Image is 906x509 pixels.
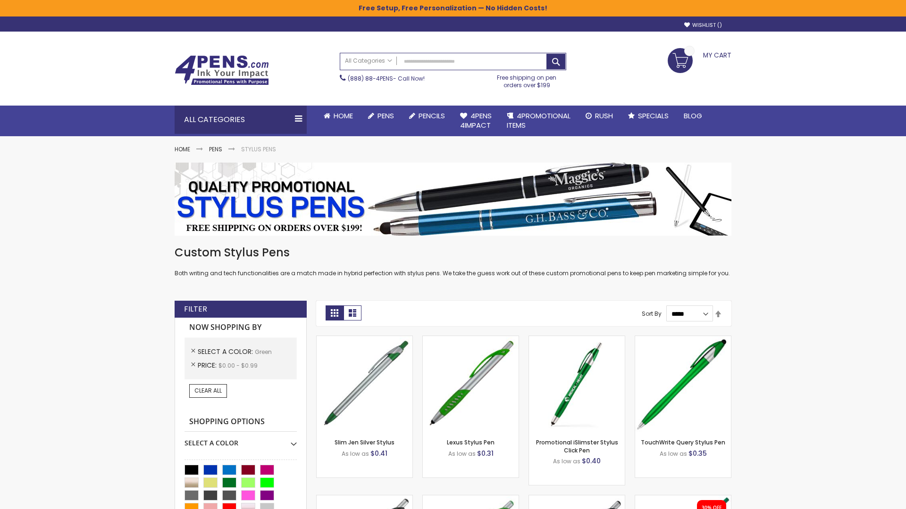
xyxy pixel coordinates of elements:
[638,111,669,121] span: Specials
[507,111,570,130] span: 4PROMOTIONAL ITEMS
[209,145,222,153] a: Pens
[340,53,397,69] a: All Categories
[635,495,731,503] a: iSlimster II - Full Color-Green
[175,245,731,278] div: Both writing and tech functionalities are a match made in hybrid perfection with stylus pens. We ...
[334,111,353,121] span: Home
[175,55,269,85] img: 4Pens Custom Pens and Promotional Products
[477,449,494,458] span: $0.31
[326,305,344,320] strong: Grid
[184,304,207,314] strong: Filter
[348,74,425,82] span: - Call Now!
[460,111,492,130] span: 4Pens 4impact
[348,74,393,82] a: (888) 88-4PENS
[198,361,218,370] span: Price
[317,336,412,432] img: Slim Jen Silver Stylus-Green
[189,384,227,397] a: Clear All
[419,111,445,121] span: Pencils
[453,106,499,136] a: 4Pens4impact
[175,145,190,153] a: Home
[582,456,601,466] span: $0.40
[536,438,618,454] a: Promotional iSlimster Stylus Click Pen
[529,336,625,344] a: Promotional iSlimster Stylus Click Pen-Green
[642,310,662,318] label: Sort By
[175,163,731,236] img: Stylus Pens
[185,318,297,337] strong: Now Shopping by
[198,347,255,356] span: Select A Color
[241,145,276,153] strong: Stylus Pens
[621,106,676,126] a: Specials
[423,336,519,344] a: Lexus Stylus Pen-Green
[317,495,412,503] a: Boston Stylus Pen-Green
[595,111,613,121] span: Rush
[635,336,731,344] a: TouchWrite Query Stylus Pen-Green
[641,438,725,446] a: TouchWrite Query Stylus Pen
[317,336,412,344] a: Slim Jen Silver Stylus-Green
[635,336,731,432] img: TouchWrite Query Stylus Pen-Green
[370,449,387,458] span: $0.41
[529,495,625,503] a: Lexus Metallic Stylus Pen-Green
[676,106,710,126] a: Blog
[255,348,272,356] span: Green
[185,412,297,432] strong: Shopping Options
[529,336,625,432] img: Promotional iSlimster Stylus Click Pen-Green
[487,70,567,89] div: Free shipping on pen orders over $199
[377,111,394,121] span: Pens
[684,111,702,121] span: Blog
[185,432,297,448] div: Select A Color
[499,106,578,136] a: 4PROMOTIONALITEMS
[423,336,519,432] img: Lexus Stylus Pen-Green
[218,361,258,369] span: $0.00 - $0.99
[175,106,307,134] div: All Categories
[402,106,453,126] a: Pencils
[342,450,369,458] span: As low as
[335,438,394,446] a: Slim Jen Silver Stylus
[447,438,495,446] a: Lexus Stylus Pen
[448,450,476,458] span: As low as
[684,22,722,29] a: Wishlist
[175,245,731,260] h1: Custom Stylus Pens
[361,106,402,126] a: Pens
[578,106,621,126] a: Rush
[316,106,361,126] a: Home
[345,57,392,65] span: All Categories
[423,495,519,503] a: Boston Silver Stylus Pen-Green
[688,449,707,458] span: $0.35
[660,450,687,458] span: As low as
[553,457,580,465] span: As low as
[194,386,222,394] span: Clear All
